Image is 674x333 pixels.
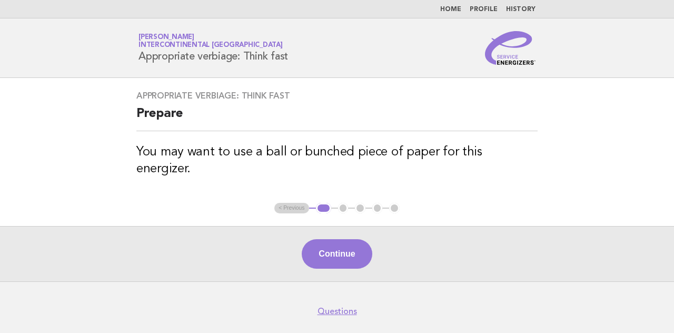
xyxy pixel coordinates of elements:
a: [PERSON_NAME]InterContinental [GEOGRAPHIC_DATA] [138,34,283,48]
h2: Prepare [136,105,538,131]
a: Questions [318,306,357,317]
span: InterContinental [GEOGRAPHIC_DATA] [138,42,283,49]
a: Profile [470,6,498,13]
a: Home [440,6,461,13]
h1: Appropriate verbiage: Think fast [138,34,288,62]
h3: You may want to use a ball or bunched piece of paper for this energizer. [136,144,538,178]
h3: Appropriate verbiage: Think fast [136,91,538,101]
button: 1 [316,203,331,213]
button: Continue [302,239,372,269]
img: Service Energizers [485,31,536,65]
a: History [506,6,536,13]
